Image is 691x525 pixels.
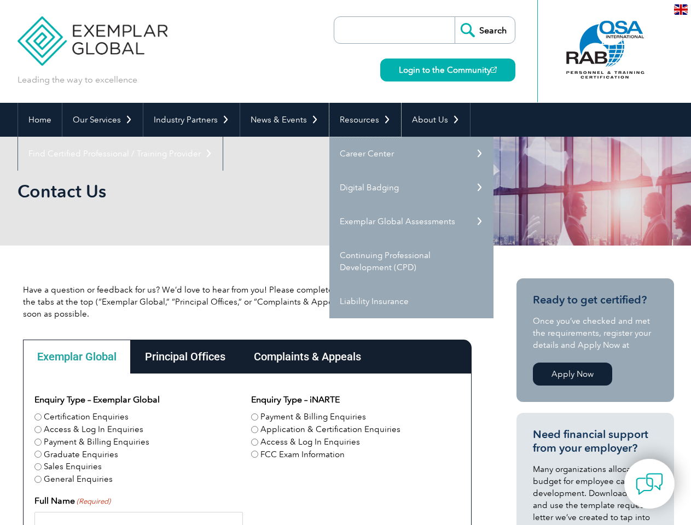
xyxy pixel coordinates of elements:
[674,4,688,15] img: en
[240,103,329,137] a: News & Events
[23,284,472,320] p: Have a question or feedback for us? We’d love to hear from you! Please complete the form below by...
[251,393,340,406] legend: Enquiry Type – iNARTE
[260,448,345,461] label: FCC Exam Information
[44,436,149,448] label: Payment & Billing Enquiries
[18,74,137,86] p: Leading the way to excellence
[380,59,515,81] a: Login to the Community
[44,423,143,436] label: Access & Log In Enquiries
[636,470,663,498] img: contact-chat.png
[329,171,493,205] a: Digital Badging
[44,473,113,486] label: General Enquiries
[533,428,658,455] h3: Need financial support from your employer?
[34,393,160,406] legend: Enquiry Type – Exemplar Global
[44,448,118,461] label: Graduate Enquiries
[260,411,366,423] label: Payment & Billing Enquiries
[131,340,240,374] div: Principal Offices
[260,436,360,448] label: Access & Log In Enquiries
[260,423,400,436] label: Application & Certification Enquiries
[18,103,62,137] a: Home
[455,17,515,43] input: Search
[23,340,131,374] div: Exemplar Global
[329,137,493,171] a: Career Center
[402,103,470,137] a: About Us
[18,137,223,171] a: Find Certified Professional / Training Provider
[143,103,240,137] a: Industry Partners
[329,238,493,284] a: Continuing Professional Development (CPD)
[44,460,102,473] label: Sales Enquiries
[491,67,497,73] img: open_square.png
[329,284,493,318] a: Liability Insurance
[62,103,143,137] a: Our Services
[533,363,612,386] a: Apply Now
[18,180,438,202] h1: Contact Us
[240,340,375,374] div: Complaints & Appeals
[76,496,111,507] span: (Required)
[329,205,493,238] a: Exemplar Global Assessments
[533,315,658,351] p: Once you’ve checked and met the requirements, register your details and Apply Now at
[533,293,658,307] h3: Ready to get certified?
[44,411,129,423] label: Certification Enquiries
[34,494,111,507] label: Full Name
[329,103,401,137] a: Resources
